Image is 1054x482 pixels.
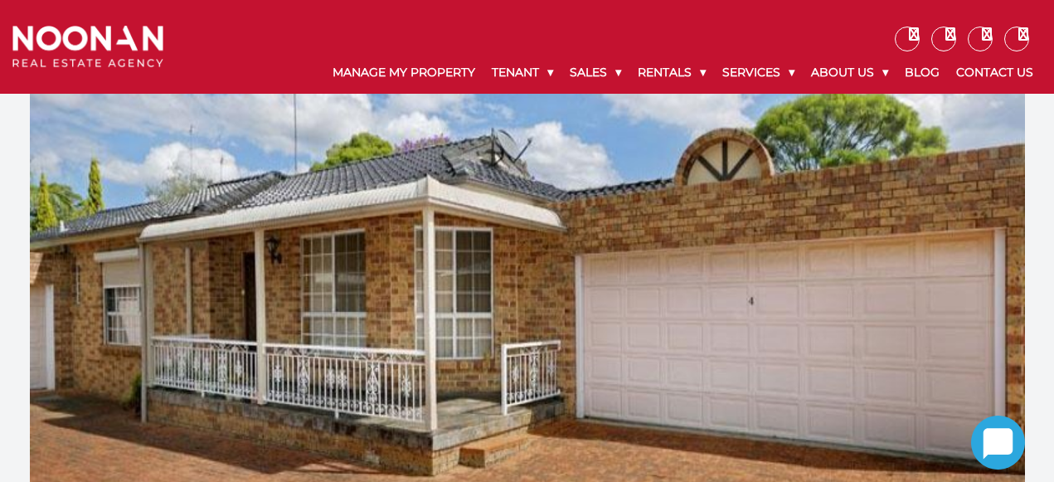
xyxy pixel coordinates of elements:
[803,51,896,94] a: About Us
[561,51,629,94] a: Sales
[12,26,163,67] img: Noonan Real Estate Agency
[629,51,714,94] a: Rentals
[948,51,1042,94] a: Contact Us
[483,51,561,94] a: Tenant
[896,51,948,94] a: Blog
[714,51,803,94] a: Services
[324,51,483,94] a: Manage My Property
